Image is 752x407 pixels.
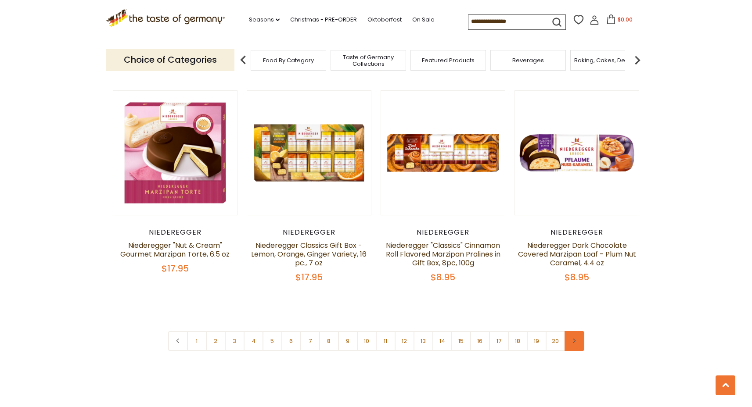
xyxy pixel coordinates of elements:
[251,240,367,268] a: Niederegger Classics Gift Box -Lemon, Orange, Ginger Variety, 16 pc., 7 oz
[113,91,237,215] img: Niederegger "Nut & Cream" Gourmet Marzipan Torte, 6.5 oz
[574,57,642,64] a: Baking, Cakes, Desserts
[629,51,646,69] img: next arrow
[225,331,245,351] a: 3
[367,15,402,25] a: Oktoberfest
[412,15,435,25] a: On Sale
[333,54,403,67] a: Taste of Germany Collections
[113,228,238,237] div: Niederegger
[247,228,372,237] div: Niederegger
[234,51,252,69] img: previous arrow
[508,331,528,351] a: 18
[395,331,414,351] a: 12
[422,57,475,64] a: Featured Products
[206,331,226,351] a: 2
[106,49,234,71] p: Choice of Categories
[515,91,639,215] img: Niederegger Dark Chocolate Covered Marzipan Loaf - Plum Nut Caramel, 4.4 oz
[414,331,433,351] a: 13
[565,271,589,283] span: $8.95
[489,331,509,351] a: 17
[338,331,358,351] a: 9
[162,262,189,275] span: $17.95
[470,331,490,351] a: 16
[431,271,455,283] span: $8.95
[381,91,505,215] img: Niederegger "Classics" Cinnamon Roll Flavored Marzipan Pralines in Gift Box, 8pc, 100g
[281,331,301,351] a: 6
[290,15,357,25] a: Christmas - PRE-ORDER
[512,57,544,64] a: Beverages
[357,331,377,351] a: 10
[546,331,565,351] a: 20
[263,57,314,64] a: Food By Category
[295,271,323,283] span: $17.95
[432,331,452,351] a: 14
[601,14,638,28] button: $0.00
[319,331,339,351] a: 8
[381,228,506,237] div: Niederegger
[263,331,282,351] a: 5
[120,240,230,259] a: Niederegger "Nut & Cream" Gourmet Marzipan Torte, 6.5 oz
[187,331,207,351] a: 1
[518,240,636,268] a: Niederegger Dark Chocolate Covered Marzipan Loaf - Plum Nut Caramel, 4.4 oz
[618,16,633,23] span: $0.00
[515,228,640,237] div: Niederegger
[244,331,263,351] a: 4
[300,331,320,351] a: 7
[527,331,547,351] a: 19
[376,331,396,351] a: 11
[249,15,280,25] a: Seasons
[247,91,371,215] img: Niederegger Classics Gift Box -Lemon, Orange, Ginger Variety, 16 pc., 7 oz
[386,240,500,268] a: Niederegger "Classics" Cinnamon Roll Flavored Marzipan Pralines in Gift Box, 8pc, 100g
[451,331,471,351] a: 15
